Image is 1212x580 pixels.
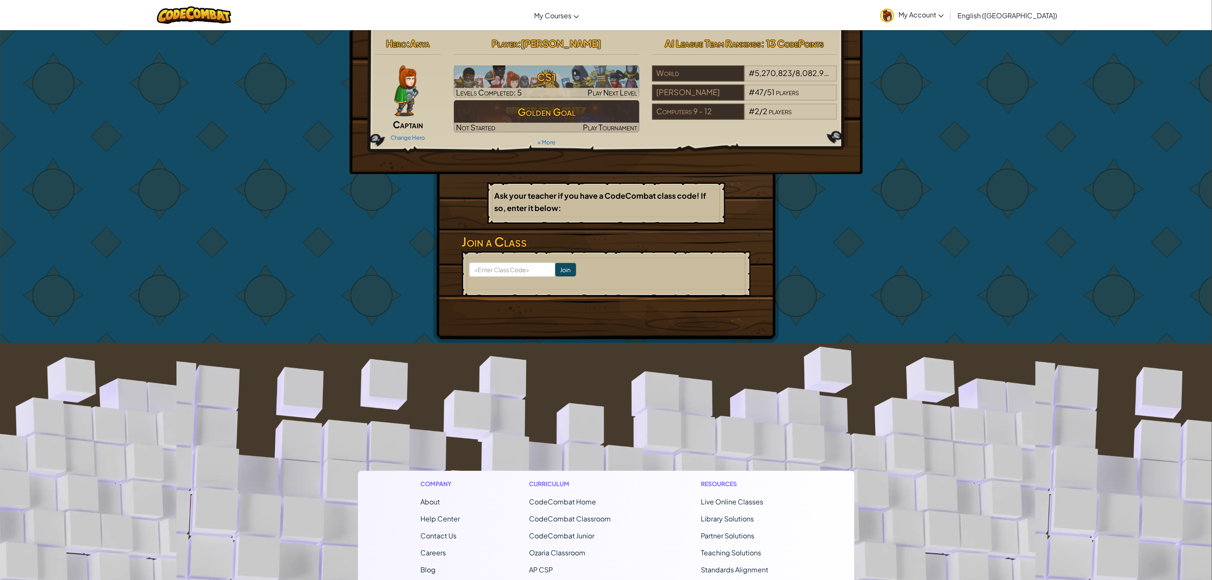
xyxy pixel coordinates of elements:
[492,37,518,49] span: Player
[652,112,837,121] a: Computers 9 - 12#2/2players
[795,68,834,78] span: 8,082,970
[761,37,824,49] span: : 13 CodePoints
[588,87,637,97] span: Play Next Level
[701,531,755,540] a: Partner Solutions
[391,134,425,141] a: Change Hero
[701,514,754,523] a: Library Solutions
[769,106,792,116] span: players
[652,93,837,102] a: [PERSON_NAME]#47/51players
[534,11,571,20] span: My Courses
[454,100,639,132] img: Golden Goal
[759,106,763,116] span: /
[652,65,745,82] div: World
[421,531,457,540] span: Contact Us
[835,68,858,78] span: players
[529,531,595,540] a: CodeCombat Junior
[755,87,764,97] span: 47
[764,87,767,97] span: /
[421,497,440,506] a: About
[421,479,460,488] h1: Company
[421,514,460,523] a: Help Center
[792,68,795,78] span: /
[521,37,601,49] span: [PERSON_NAME]
[701,548,761,557] a: Teaching Solutions
[456,122,495,132] span: Not Started
[652,84,745,101] div: [PERSON_NAME]
[583,122,637,132] span: Play Tournament
[530,4,583,27] a: My Courses
[876,2,948,28] a: My Account
[880,8,894,23] img: avatar
[537,139,555,146] a: + More
[386,37,406,49] span: Hero
[755,68,792,78] span: 5,270,823
[953,4,1061,27] a: English ([GEOGRAPHIC_DATA])
[529,497,596,506] span: CodeCombat Home
[701,565,769,574] a: Standards Alignment
[529,479,632,488] h1: Curriculum
[652,73,837,83] a: World#5,270,823/8,082,970players
[394,65,418,116] img: captain-pose.png
[701,497,764,506] a: Live Online Classes
[456,87,522,97] span: Levels Completed: 5
[454,100,639,132] a: Golden GoalNot StartedPlay Tournament
[454,102,639,121] h3: Golden Goal
[767,87,775,97] span: 51
[701,479,792,488] h1: Resources
[755,106,759,116] span: 2
[462,232,750,251] h3: Join a Class
[749,68,755,78] span: #
[410,37,430,49] span: Anya
[529,514,611,523] a: CodeCombat Classroom
[529,565,553,574] a: AP CSP
[469,262,555,277] input: <Enter Class Code>
[421,565,436,574] a: Blog
[652,104,745,120] div: Computers 9 - 12
[665,37,761,49] span: AI League Team Rankings
[454,65,639,98] img: CS1
[749,106,755,116] span: #
[899,10,944,19] span: My Account
[957,11,1057,20] span: English ([GEOGRAPHIC_DATA])
[495,191,706,213] b: Ask your teacher if you have a CodeCombat class code! If so, enter it below:
[406,37,410,49] span: :
[763,106,767,116] span: 2
[393,118,423,130] span: Captain
[749,87,755,97] span: #
[421,548,446,557] a: Careers
[454,65,639,98] a: Play Next Level
[157,6,231,24] img: CodeCombat logo
[454,68,639,87] h3: CS1
[518,37,521,49] span: :
[555,263,576,276] input: Join
[529,548,586,557] a: Ozaria Classroom
[776,87,799,97] span: players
